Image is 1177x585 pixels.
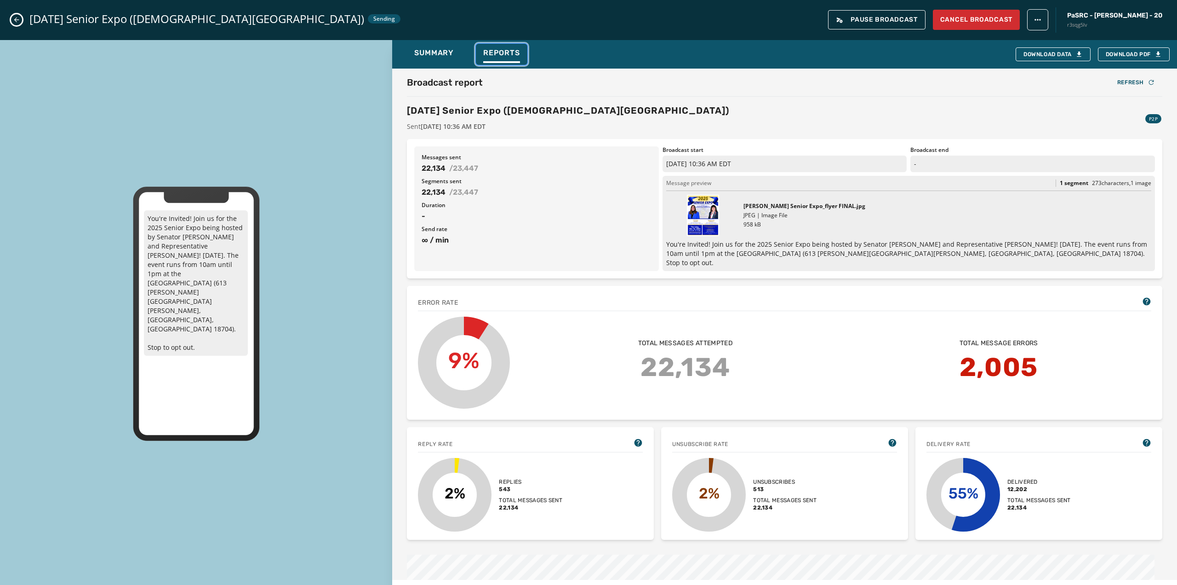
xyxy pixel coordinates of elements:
[836,16,918,23] span: Pause Broadcast
[1067,21,1162,29] span: r3sqg5lv
[422,154,651,161] span: Messages sent
[743,221,1151,228] p: 958 kB
[144,210,248,356] p: You're Invited! Join us for the 2025 Senior Expo being hosted by Senator [PERSON_NAME] and Repres...
[753,497,817,504] span: Total messages sent
[926,440,971,448] span: Delivery Rate
[960,339,1038,348] span: Total message errors
[407,104,729,117] h3: [DATE] Senior Expo ([DEMOGRAPHIC_DATA][GEOGRAPHIC_DATA])
[940,15,1012,24] span: Cancel Broadcast
[1023,51,1083,58] div: Download Data
[753,486,764,493] span: 513
[449,163,478,174] span: / 23,447
[1007,497,1071,504] span: Total messages sent
[422,226,651,233] span: Send rate
[418,440,452,448] span: Reply rate
[1098,47,1170,61] button: Download PDF
[1007,504,1027,511] span: 22,134
[933,10,1020,30] button: Cancel Broadcast
[422,202,651,209] span: Duration
[422,187,446,198] span: 22,134
[743,212,1151,219] p: JPEG | Image File
[1067,11,1162,20] span: PaSRC - [PERSON_NAME] - 20
[499,504,518,511] span: 22,134
[407,44,461,65] button: Summary
[910,146,1155,154] span: Broadcast end
[666,240,1151,267] p: You're Invited! Join us for the 2025 Senior Expo being hosted by Senator [PERSON_NAME] and Repres...
[422,178,651,185] span: Segments sent
[663,146,907,154] span: Broadcast start
[1117,79,1155,86] div: Refresh
[743,203,1151,210] p: [PERSON_NAME] Senior Expo_flyer FINAL.jpg
[1092,179,1129,187] span: 273 characters
[29,12,364,26] span: [DATE] Senior Expo ([DEMOGRAPHIC_DATA][GEOGRAPHIC_DATA])
[449,187,478,198] span: / 23,447
[499,486,510,493] span: 543
[1027,9,1048,30] button: broadcast action menu
[422,235,651,246] span: ∞ / min
[373,15,395,23] span: Sending
[960,348,1038,387] span: 2,005
[448,348,480,374] text: 9%
[476,44,527,65] button: Reports
[948,485,978,502] text: 55%
[753,478,795,486] span: Unsubscribes
[1106,51,1162,58] span: Download PDF
[640,348,730,387] span: 22,134
[421,122,486,131] span: [DATE] 10:36 AM EDT
[1129,179,1151,187] span: , 1 image
[699,485,720,502] text: 2%
[445,485,465,502] text: 2%
[666,180,711,187] span: Message preview
[483,48,520,58] span: Reports
[753,504,772,511] span: 22,134
[910,156,1155,172] p: -
[418,298,458,307] span: Error rate
[1145,114,1161,123] div: P2P
[1007,478,1038,486] span: Delivered
[407,122,486,131] span: Sent
[407,76,483,89] h2: Broadcast report
[687,195,719,236] img: Thumbnail
[663,156,907,172] p: [DATE] 10:36 AM EDT
[422,211,651,222] span: -
[1016,47,1091,61] button: Download Data
[638,339,733,348] span: Total messages attempted
[828,10,926,29] button: Pause Broadcast
[499,497,562,504] span: Total messages sent
[672,440,728,448] span: Unsubscribe Rate
[422,163,446,174] span: 22,134
[1110,76,1162,89] button: Refresh
[1007,486,1027,493] span: 12,202
[414,48,454,58] span: Summary
[499,478,521,486] span: Replies
[1060,180,1088,187] span: 1 segment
